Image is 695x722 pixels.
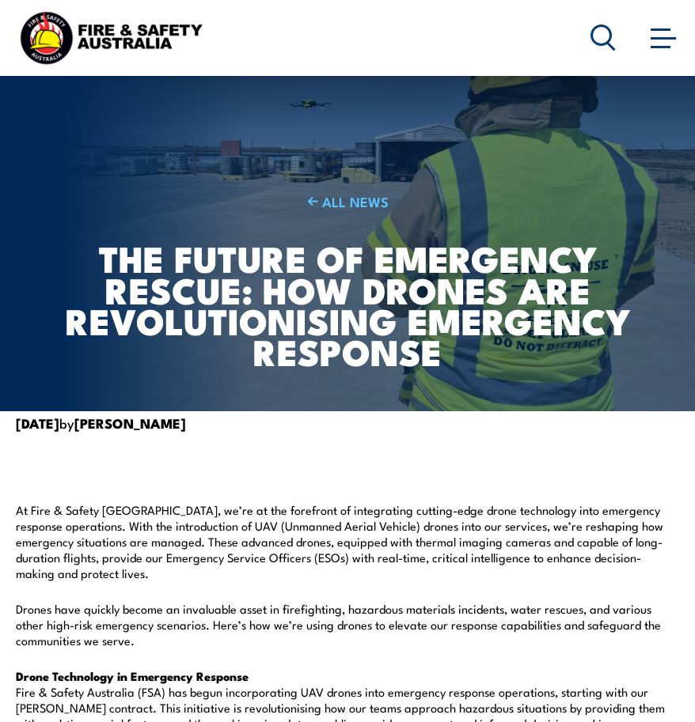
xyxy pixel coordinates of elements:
p: At Fire & Safety [GEOGRAPHIC_DATA], we’re at the forefront of integrating cutting-edge drone tech... [16,502,679,581]
strong: Drone Technology in Emergency Response [16,667,249,685]
p: Drones have quickly become an invaluable asset in firefighting, hazardous materials incidents, wa... [16,601,679,648]
h1: The Future of Emergency Rescue: How Drones are Revolutionising Emergency Response [36,242,659,366]
strong: [PERSON_NAME] [74,413,186,433]
strong: [DATE] [16,413,59,433]
a: ALL NEWS [36,192,659,210]
span: by [16,413,186,433]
